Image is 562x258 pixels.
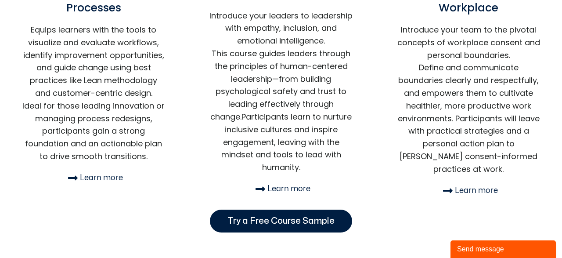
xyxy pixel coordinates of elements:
[453,185,498,196] span: Learn more
[78,172,123,184] span: Learn more
[450,239,558,258] iframe: chat widget
[22,24,165,100] p: Equips learners with the tools to visualize and evaluate workflows, identify improvement opportun...
[397,62,540,175] p: Define and communicate boundaries clearly and respectfully, and empowers them to cultivate health...
[210,210,352,233] a: Try a Free Course Sample
[397,24,540,62] p: Introduce your team to the pivotal concepts of workplace consent and personal boundaries.
[439,185,498,196] a: Learn more
[252,183,310,195] a: Learn more
[22,100,165,163] p: Ideal for those leading innovation or managing process redesigns, participants gain a strong foun...
[221,111,352,173] span: Participants learn to nurture inclusive cultures and inspire engagement, leaving with the mindset...
[209,47,353,174] p: This course guides leaders through the principles of human-centered leadership—from building psyc...
[64,172,123,184] a: Learn more
[227,214,335,228] span: Try a Free Course Sample
[209,10,353,47] p: Introduce your leaders to leadership with empathy, inclusion, and emotional intelligence.
[265,183,310,195] span: Learn more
